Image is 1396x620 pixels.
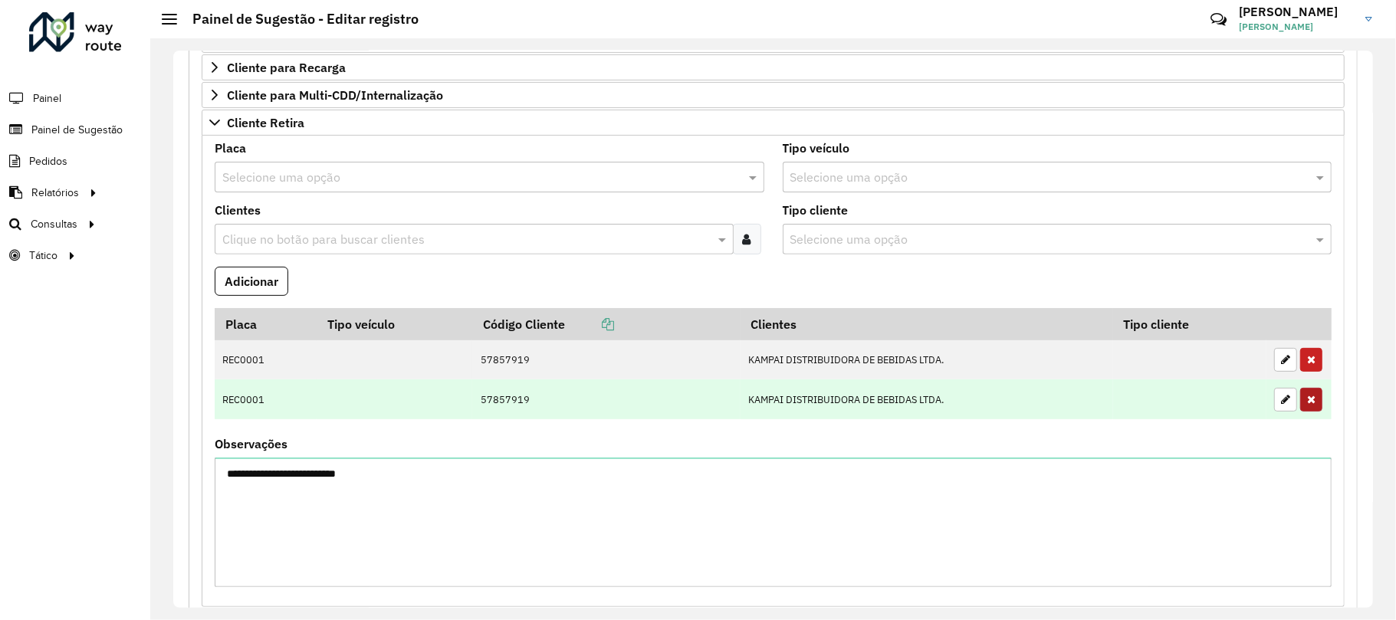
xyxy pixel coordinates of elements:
[1239,20,1354,34] span: [PERSON_NAME]
[227,116,304,129] span: Cliente Retira
[317,308,472,340] th: Tipo veículo
[472,308,740,340] th: Código Cliente
[741,308,1113,340] th: Clientes
[29,248,57,264] span: Tático
[215,308,317,340] th: Placa
[29,153,67,169] span: Pedidos
[215,267,288,296] button: Adicionar
[202,82,1345,108] a: Cliente para Multi-CDD/Internalização
[783,201,849,219] label: Tipo cliente
[177,11,419,28] h2: Painel de Sugestão - Editar registro
[33,90,61,107] span: Painel
[31,216,77,232] span: Consultas
[31,185,79,201] span: Relatórios
[741,379,1113,419] td: KAMPAI DISTRIBUIDORA DE BEBIDAS LTDA.
[472,379,740,419] td: 57857919
[202,136,1345,608] div: Cliente Retira
[215,340,317,380] td: REC0001
[1239,5,1354,19] h3: [PERSON_NAME]
[227,61,346,74] span: Cliente para Recarga
[565,317,614,332] a: Copiar
[741,340,1113,380] td: KAMPAI DISTRIBUIDORA DE BEBIDAS LTDA.
[227,89,443,101] span: Cliente para Multi-CDD/Internalização
[783,139,850,157] label: Tipo veículo
[215,379,317,419] td: REC0001
[202,110,1345,136] a: Cliente Retira
[1202,3,1235,36] a: Contato Rápido
[472,340,740,380] td: 57857919
[215,435,287,453] label: Observações
[202,54,1345,80] a: Cliente para Recarga
[215,201,261,219] label: Clientes
[31,122,123,138] span: Painel de Sugestão
[215,139,246,157] label: Placa
[1113,308,1266,340] th: Tipo cliente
